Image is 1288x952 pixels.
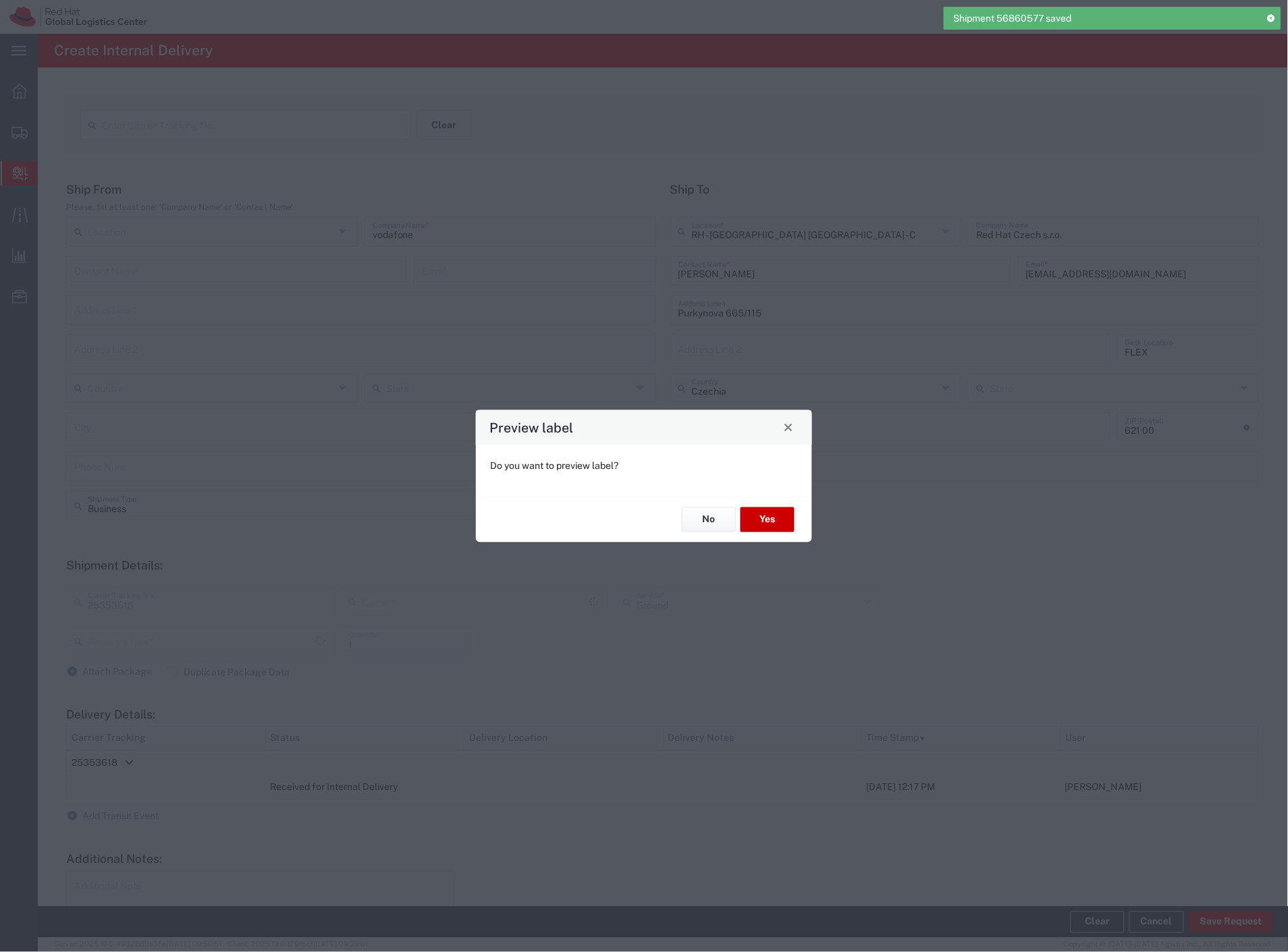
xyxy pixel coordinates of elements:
[741,507,795,532] button: Yes
[954,11,1072,26] span: Shipment 56860577 saved
[682,507,736,532] button: No
[490,459,798,473] p: Do you want to preview label?
[490,418,574,437] h4: Preview label
[779,418,798,437] button: Close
